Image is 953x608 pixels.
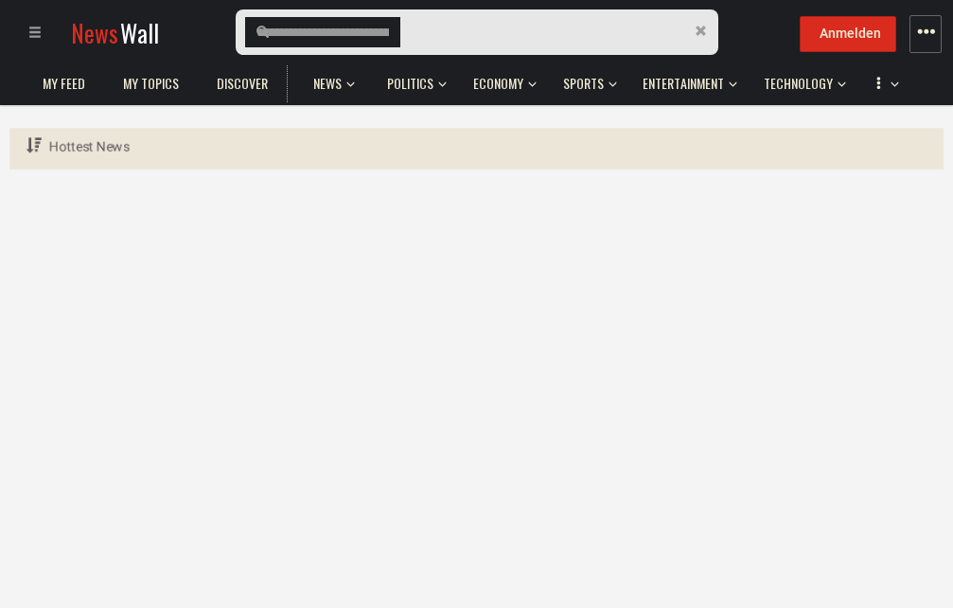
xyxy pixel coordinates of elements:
a: News [304,65,351,102]
span: News [313,75,342,92]
span: My Feed [43,75,85,92]
span: Wall [120,15,159,50]
a: Hottest News [24,128,132,167]
button: Anmelden [800,16,896,52]
button: Sports [554,57,617,102]
button: News [304,57,361,102]
span: News [71,15,118,50]
a: Technology [754,65,842,102]
button: Entertainment [633,57,737,102]
span: Politics [387,75,433,92]
span: Discover [217,75,268,92]
span: Technology [764,75,833,92]
button: Politics [378,57,447,102]
a: Entertainment [633,65,733,102]
span: Sports [563,75,604,92]
span: Entertainment [643,75,724,92]
a: Sports [554,65,613,102]
a: Economy [464,65,533,102]
span: Hottest News [49,139,130,154]
span: Economy [473,75,523,92]
button: Economy [464,57,537,102]
a: Politics [378,65,443,102]
button: Technology [754,57,846,102]
span: My topics [123,75,179,92]
a: NewsWall [71,15,159,50]
span: Anmelden [820,26,881,41]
